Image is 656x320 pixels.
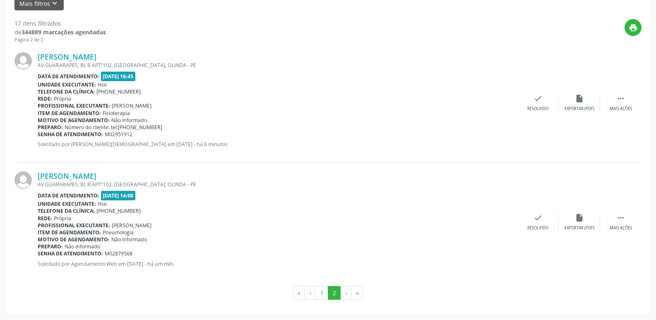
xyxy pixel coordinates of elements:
[96,88,141,95] span: [PHONE_NUMBER]
[14,286,642,300] ul: Pagination
[101,191,136,200] span: [DATE] 14:00
[575,213,584,222] i: insert_drive_file
[533,94,543,103] i: check
[98,81,107,88] span: Hse
[38,236,110,243] b: Motivo de agendamento:
[14,52,32,70] img: img
[38,102,110,109] b: Profissional executante:
[111,117,147,124] span: Não informado
[293,286,305,300] button: Go to first page
[105,131,132,138] span: M02951912
[38,110,101,117] b: Item de agendamento:
[616,213,625,222] i: 
[610,225,632,231] div: Mais ações
[575,94,584,103] i: insert_drive_file
[65,124,162,131] span: Número do cliente: tel:[PHONE_NUMBER]
[98,200,107,207] span: Hse
[629,23,638,32] i: print
[38,95,52,102] b: Rede:
[22,28,106,36] strong: 344889 marcações agendadas
[38,222,110,229] b: Profissional executante:
[533,213,543,222] i: check
[38,73,99,80] b: Data de atendimento:
[610,106,632,112] div: Mais ações
[65,243,100,250] span: Não informado
[14,28,106,36] div: de
[38,192,99,199] b: Data de atendimento:
[103,110,130,117] span: Fisioterapia
[38,200,96,207] b: Unidade executante:
[527,225,548,231] div: Resolvido
[38,141,517,148] p: Solicitado por [PERSON_NAME][DEMOGRAPHIC_DATA] em [DATE] - há 6 minutos
[38,260,517,267] p: Solicitado por Agendamento Web em [DATE] - há um mês
[103,229,134,236] span: Pneumologia
[112,222,151,229] span: [PERSON_NAME]
[38,117,110,124] b: Motivo de agendamento:
[38,124,63,131] b: Preparo:
[38,171,96,180] a: [PERSON_NAME]
[54,95,71,102] span: Própria
[625,19,642,36] button: print
[38,229,101,236] b: Item de agendamento:
[14,36,106,43] div: Página 2 de 2
[38,131,103,138] b: Senha de atendimento:
[14,171,32,189] img: img
[38,81,96,88] b: Unidade executante:
[315,286,328,300] button: Go to page 1
[38,52,96,61] a: [PERSON_NAME]
[527,106,548,112] div: Resolvido
[565,225,594,231] div: Exportar (PDF)
[38,250,103,257] b: Senha de atendimento:
[112,102,151,109] span: [PERSON_NAME]
[96,207,141,214] span: [PHONE_NUMBER]
[54,215,71,222] span: Própria
[565,106,594,112] div: Exportar (PDF)
[616,94,625,103] i: 
[38,62,517,69] div: AV GUARARAPES, BL B APTº102, [GEOGRAPHIC_DATA], OLINDA - PE
[38,215,52,222] b: Rede:
[305,286,316,300] button: Go to previous page
[38,181,517,188] div: AV GUARARAPES, BL B APTº102, [GEOGRAPHIC_DATA], OLINDA - PE
[38,88,95,95] b: Telefone da clínica:
[38,243,63,250] b: Preparo:
[111,236,147,243] span: Não informado
[38,207,95,214] b: Telefone da clínica:
[105,250,132,257] span: M02879568
[14,19,106,28] div: 17 itens filtrados
[328,286,341,300] button: Go to page 2
[101,72,136,81] span: [DATE] 16:45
